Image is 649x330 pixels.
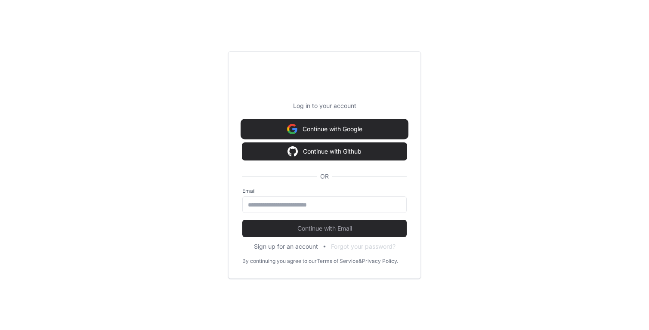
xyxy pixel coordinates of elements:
a: Privacy Policy. [362,258,398,265]
div: & [358,258,362,265]
img: Sign in with google [287,143,298,160]
img: Sign in with google [287,120,297,138]
label: Email [242,188,407,194]
button: Continue with Google [242,120,407,138]
p: Log in to your account [242,102,407,110]
button: Continue with Email [242,220,407,237]
button: Forgot your password? [331,242,396,251]
a: Terms of Service [317,258,358,265]
button: Continue with Github [242,143,407,160]
button: Sign up for an account [254,242,318,251]
div: By continuing you agree to our [242,258,317,265]
span: Continue with Email [242,224,407,233]
span: OR [317,172,332,181]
